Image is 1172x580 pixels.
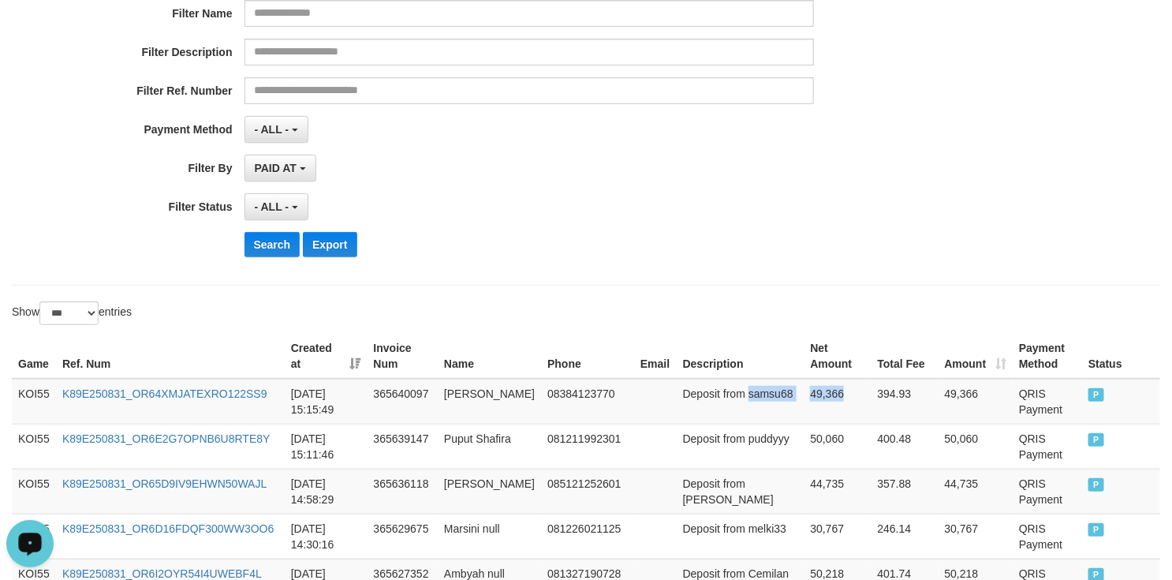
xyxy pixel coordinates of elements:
td: 085121252601 [541,469,634,514]
td: [DATE] 14:58:29 [285,469,368,514]
select: Showentries [39,301,99,325]
button: Search [244,232,300,257]
a: K89E250831_OR65D9IV9EHWN50WAJL [62,477,267,490]
td: 365636118 [368,469,439,514]
th: Net Amount [804,334,871,379]
th: Status [1082,334,1160,379]
td: 30,767 [939,514,1013,559]
td: 365640097 [368,379,439,425]
td: QRIS Payment [1013,424,1082,469]
td: QRIS Payment [1013,514,1082,559]
span: PAID [1088,523,1104,537]
td: 44,735 [939,469,1013,514]
td: QRIS Payment [1013,379,1082,425]
td: 365629675 [368,514,439,559]
th: Phone [541,334,634,379]
a: K89E250831_OR64XMJATEXRO122SS9 [62,387,267,400]
td: [DATE] 15:11:46 [285,424,368,469]
td: Deposit from puddyyy [677,424,804,469]
span: - ALL - [255,123,289,136]
th: Email [634,334,677,379]
td: [DATE] 15:15:49 [285,379,368,425]
a: K89E250831_OR6D16FDQF300WW3OO6 [62,522,274,535]
td: Deposit from samsu68 [677,379,804,425]
td: 400.48 [872,424,939,469]
td: 081226021125 [541,514,634,559]
th: Ref. Num [56,334,285,379]
td: [PERSON_NAME] [438,469,541,514]
td: 49,366 [939,379,1013,425]
th: Description [677,334,804,379]
th: Created at: activate to sort column ascending [285,334,368,379]
td: [PERSON_NAME] [438,379,541,425]
button: - ALL - [244,193,308,220]
td: 365639147 [368,424,439,469]
td: QRIS Payment [1013,469,1082,514]
span: PAID [1088,433,1104,447]
td: KOI55 [12,424,56,469]
button: PAID AT [244,155,316,181]
td: 50,060 [804,424,871,469]
td: Marsini null [438,514,541,559]
a: K89E250831_OR6I2OYR54I4UWEBF4L [62,567,262,580]
button: - ALL - [244,116,308,143]
td: 357.88 [872,469,939,514]
td: Puput Shafira [438,424,541,469]
th: Total Fee [872,334,939,379]
td: 30,767 [804,514,871,559]
button: Open LiveChat chat widget [6,6,54,54]
th: Game [12,334,56,379]
td: 394.93 [872,379,939,425]
td: KOI55 [12,379,56,425]
td: 08384123770 [541,379,634,425]
td: 50,060 [939,424,1013,469]
span: PAID [1088,478,1104,492]
a: K89E250831_OR6E2G7OPNB6U8RTE8Y [62,432,271,445]
td: KOI55 [12,469,56,514]
th: Name [438,334,541,379]
td: 49,366 [804,379,871,425]
td: 246.14 [872,514,939,559]
td: [DATE] 14:30:16 [285,514,368,559]
span: PAID [1088,388,1104,402]
span: PAID AT [255,162,297,174]
label: Show entries [12,301,132,325]
td: 081211992301 [541,424,634,469]
td: 44,735 [804,469,871,514]
td: Deposit from [PERSON_NAME] [677,469,804,514]
td: Deposit from melki33 [677,514,804,559]
span: - ALL - [255,200,289,213]
th: Payment Method [1013,334,1082,379]
button: Export [303,232,356,257]
th: Amount: activate to sort column ascending [939,334,1013,379]
th: Invoice Num [368,334,439,379]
